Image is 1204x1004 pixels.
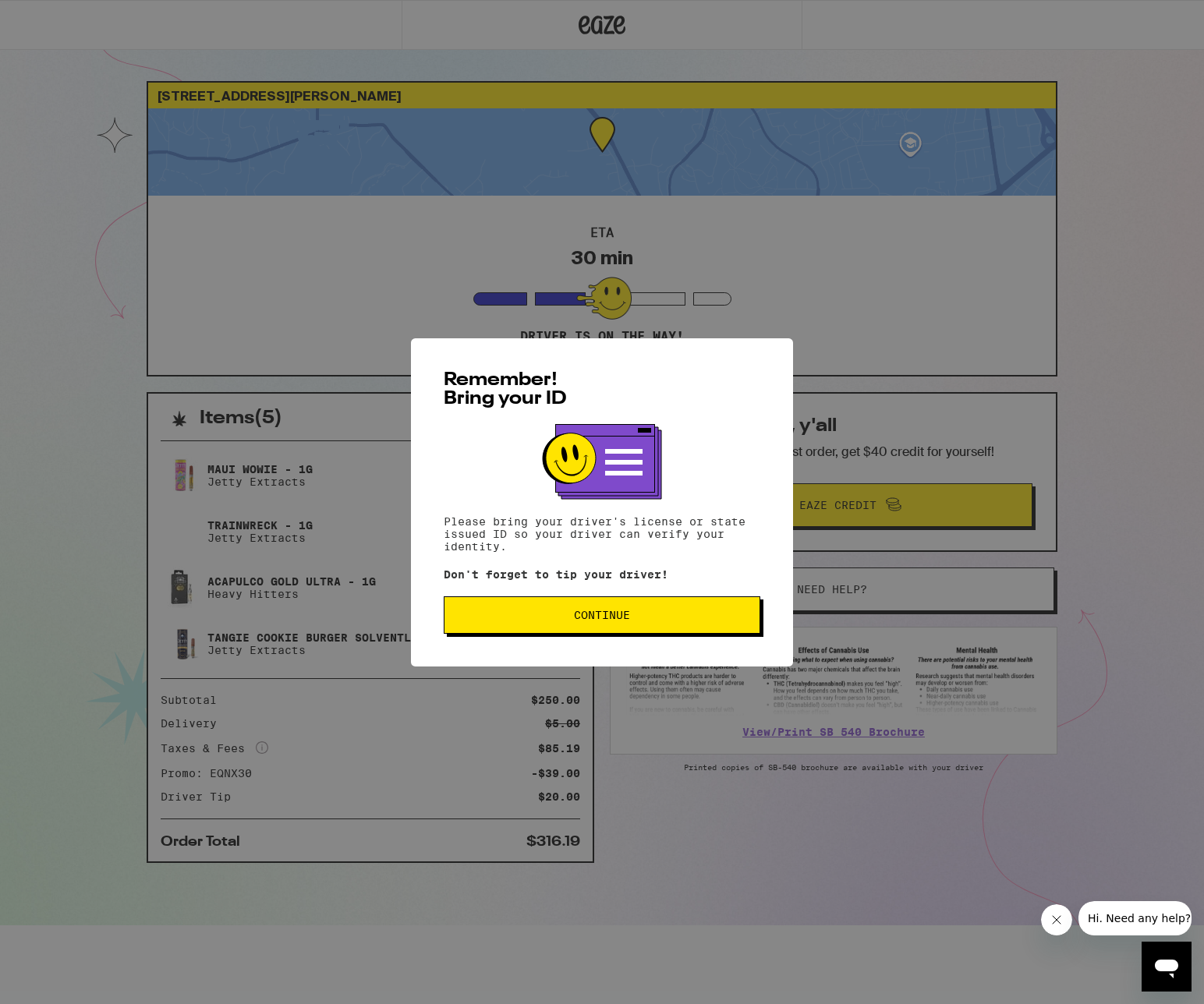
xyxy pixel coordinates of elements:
iframe: Button to launch messaging window [1142,942,1192,992]
span: Continue [574,610,630,620]
iframe: Close message [1041,904,1072,935]
span: Remember! Bring your ID [444,371,567,408]
button: Continue [444,596,760,634]
p: Don't forget to tip your driver! [444,568,760,581]
iframe: Message from company [1078,901,1192,935]
p: Please bring your driver's license or state issued ID so your driver can verify your identity. [444,515,760,553]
